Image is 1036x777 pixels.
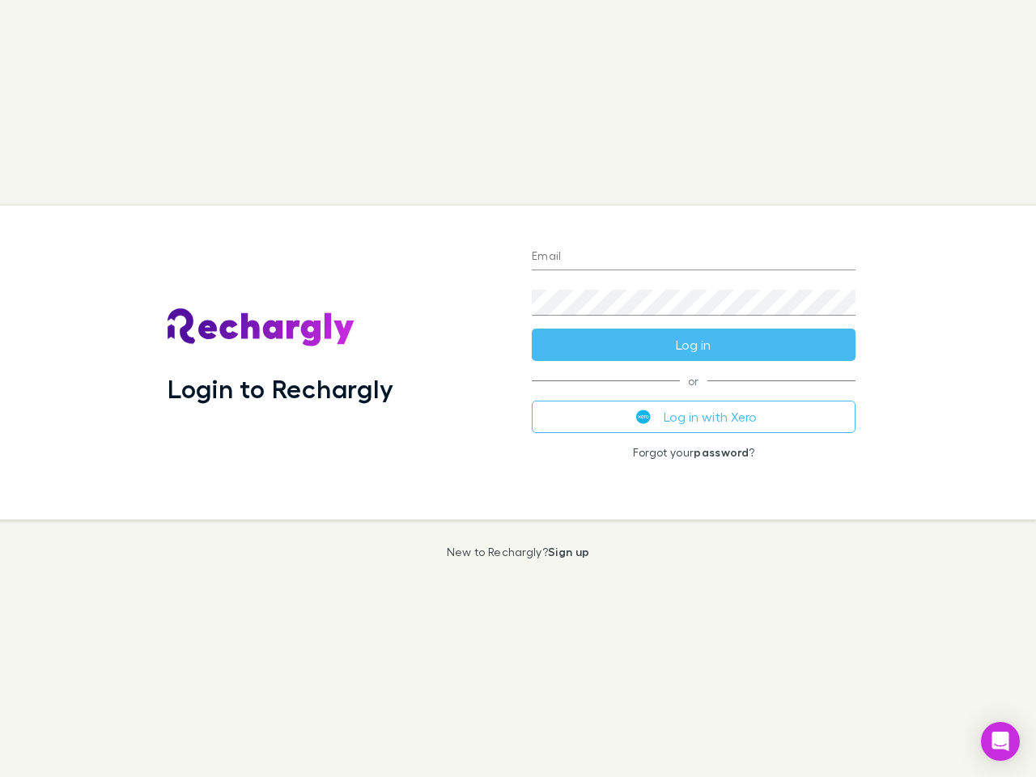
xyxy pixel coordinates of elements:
p: New to Rechargly? [447,546,590,558]
h1: Login to Rechargly [168,373,393,404]
img: Xero's logo [636,410,651,424]
img: Rechargly's Logo [168,308,355,347]
button: Log in [532,329,856,361]
a: Sign up [548,545,589,558]
span: or [532,380,856,381]
button: Log in with Xero [532,401,856,433]
a: password [694,445,749,459]
p: Forgot your ? [532,446,856,459]
div: Open Intercom Messenger [981,722,1020,761]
